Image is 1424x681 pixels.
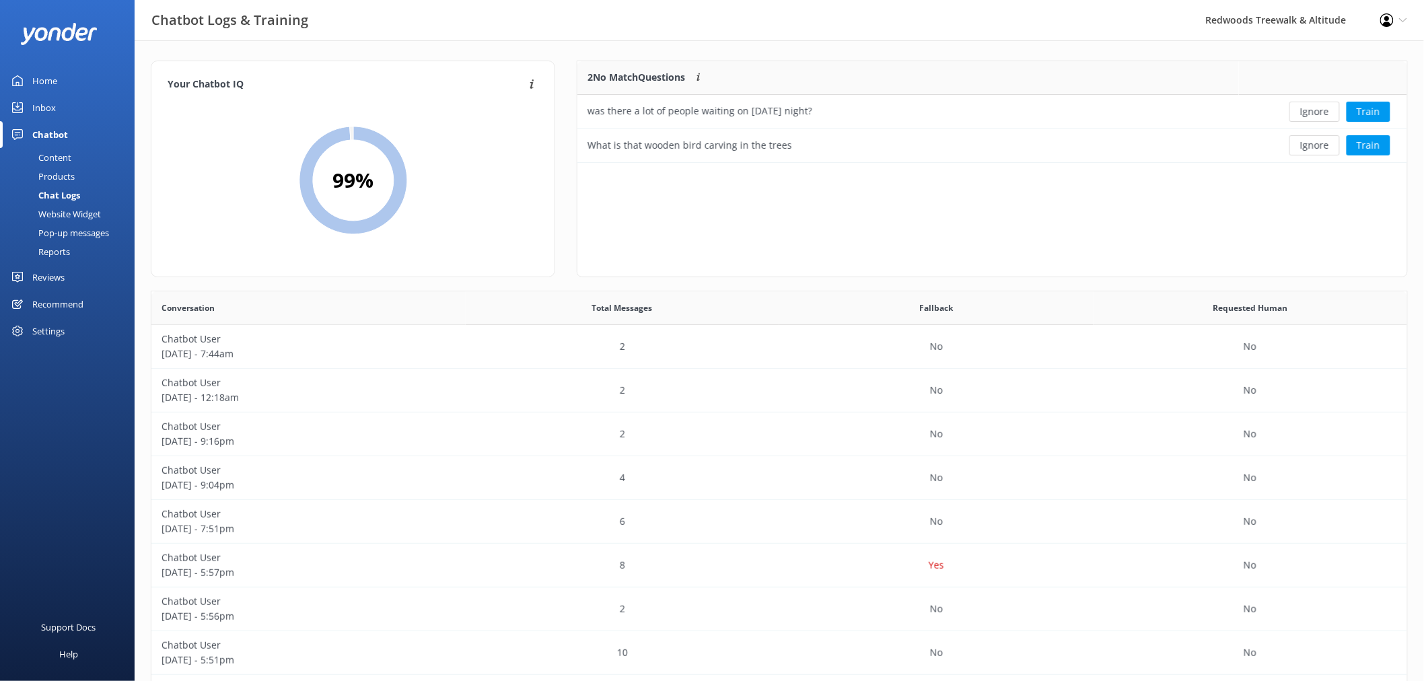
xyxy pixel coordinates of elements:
div: grid [577,95,1407,162]
div: What is that wooden bird carving in the trees [588,138,792,153]
div: row [577,95,1407,129]
p: Chatbot User [162,594,456,609]
p: [DATE] - 5:56pm [162,609,456,624]
h3: Chatbot Logs & Training [151,9,308,31]
div: row [151,544,1407,587]
p: 6 [620,514,625,529]
a: Pop-up messages [8,223,135,242]
p: [DATE] - 5:51pm [162,653,456,668]
div: Recommend [32,291,83,318]
p: No [930,645,943,660]
a: Products [8,167,135,186]
div: Help [59,641,78,668]
p: No [1244,602,1256,616]
div: Pop-up messages [8,223,109,242]
div: Reviews [32,264,65,291]
p: No [930,514,943,529]
h2: 99 % [332,164,373,196]
span: Requested Human [1213,301,1287,314]
p: Yes [929,558,944,573]
p: Chatbot User [162,463,456,478]
p: No [1244,470,1256,485]
p: 2 [620,602,625,616]
div: Products [8,167,75,186]
p: No [930,427,943,441]
img: yonder-white-logo.png [20,23,98,45]
span: Fallback [919,301,953,314]
p: 10 [617,645,628,660]
div: Inbox [32,94,56,121]
div: row [151,413,1407,456]
p: No [1244,514,1256,529]
div: Home [32,67,57,94]
p: [DATE] - 12:18am [162,390,456,405]
div: Website Widget [8,205,101,223]
p: No [930,602,943,616]
p: Chatbot User [162,419,456,434]
p: No [1244,339,1256,354]
p: Chatbot User [162,550,456,565]
div: Settings [32,318,65,345]
p: 8 [620,558,625,573]
a: Website Widget [8,205,135,223]
p: [DATE] - 5:57pm [162,565,456,580]
div: was there a lot of people waiting on [DATE] night? [588,104,812,118]
div: Reports [8,242,70,261]
p: [DATE] - 9:04pm [162,478,456,493]
p: Chatbot User [162,638,456,653]
div: row [151,369,1407,413]
div: row [577,129,1407,162]
button: Train [1347,135,1390,155]
div: Content [8,148,71,167]
p: No [1244,383,1256,398]
div: Support Docs [42,614,96,641]
p: No [930,339,943,354]
p: [DATE] - 7:44am [162,347,456,361]
p: 2 [620,427,625,441]
a: Reports [8,242,135,261]
p: No [1244,558,1256,573]
p: No [930,470,943,485]
p: [DATE] - 9:16pm [162,434,456,449]
button: Ignore [1289,135,1340,155]
p: 2 No Match Questions [588,70,685,85]
p: Chatbot User [162,375,456,390]
button: Ignore [1289,102,1340,122]
p: No [1244,427,1256,441]
div: Chat Logs [8,186,80,205]
div: Chatbot [32,121,68,148]
div: row [151,500,1407,544]
span: Total Messages [592,301,653,314]
p: No [1244,645,1256,660]
div: row [151,325,1407,369]
div: row [151,631,1407,675]
button: Train [1347,102,1390,122]
p: Chatbot User [162,332,456,347]
a: Chat Logs [8,186,135,205]
p: No [930,383,943,398]
p: Chatbot User [162,507,456,522]
a: Content [8,148,135,167]
p: 2 [620,383,625,398]
p: 2 [620,339,625,354]
span: Conversation [162,301,215,314]
p: 4 [620,470,625,485]
p: [DATE] - 7:51pm [162,522,456,536]
div: row [151,456,1407,500]
div: row [151,587,1407,631]
h4: Your Chatbot IQ [168,77,526,92]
